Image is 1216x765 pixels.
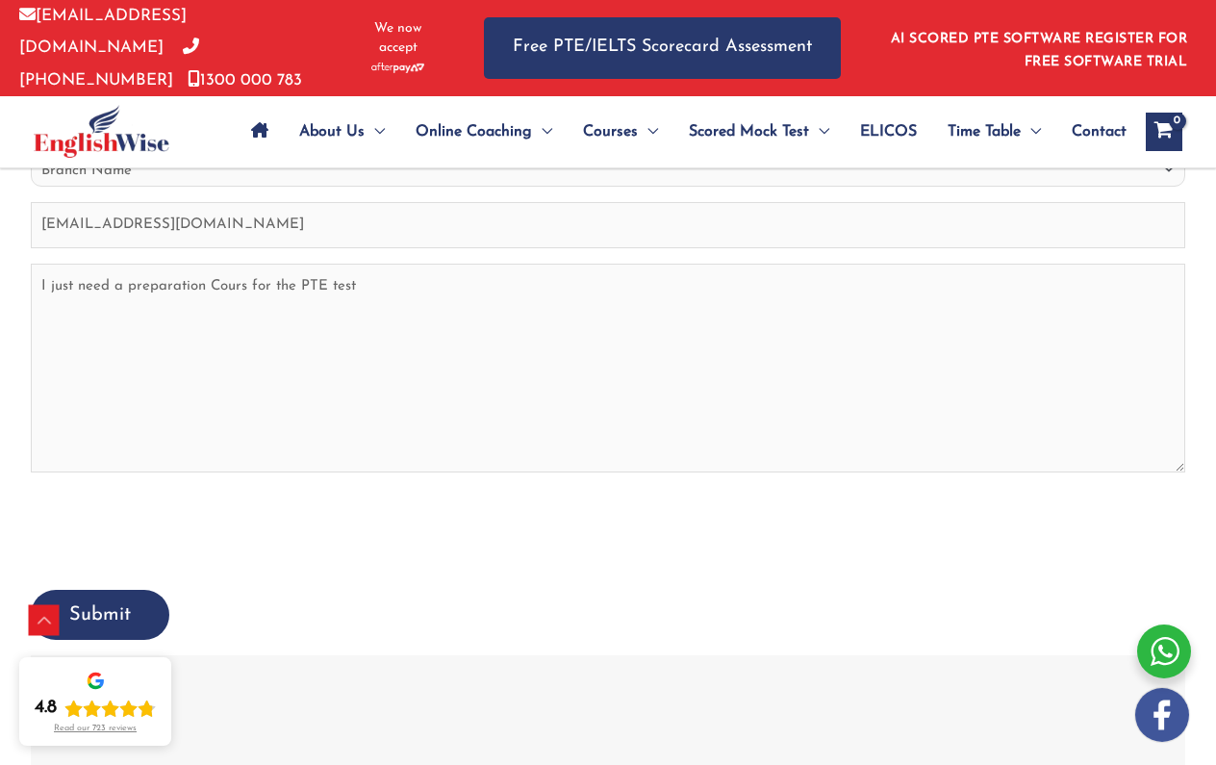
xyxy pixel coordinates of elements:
span: Menu Toggle [809,98,829,166]
a: Online CoachingMenu Toggle [400,98,568,166]
img: Afterpay-Logo [371,63,424,73]
span: About Us [299,98,365,166]
a: Time TableMenu Toggle [932,98,1056,166]
span: ELICOS [860,98,917,166]
aside: Header Widget 1 [879,16,1197,79]
span: Courses [583,98,638,166]
a: Contact [1056,98,1127,166]
div: 4.8 [35,697,57,720]
span: We now accept [360,19,436,58]
a: CoursesMenu Toggle [568,98,673,166]
a: About UsMenu Toggle [284,98,400,166]
div: Read our 723 reviews [54,724,137,734]
span: Time Table [948,98,1021,166]
span: Menu Toggle [638,98,658,166]
span: Menu Toggle [1021,98,1041,166]
input: Submit [31,590,169,640]
span: Online Coaching [416,98,532,166]
img: cropped-ew-logo [34,105,169,158]
a: [PHONE_NUMBER] [19,39,199,88]
span: Menu Toggle [365,98,385,166]
a: Scored Mock TestMenu Toggle [673,98,845,166]
a: 1300 000 783 [188,72,302,89]
iframe: reCAPTCHA [31,499,323,574]
a: [EMAIL_ADDRESS][DOMAIN_NAME] [19,8,187,56]
input: Email [31,202,1185,248]
a: View Shopping Cart, empty [1146,113,1182,151]
img: white-facebook.png [1135,688,1189,742]
nav: Site Navigation: Main Menu [236,98,1127,166]
a: Free PTE/IELTS Scorecard Assessment [484,17,841,78]
a: AI SCORED PTE SOFTWARE REGISTER FOR FREE SOFTWARE TRIAL [891,32,1188,69]
span: Menu Toggle [532,98,552,166]
span: Scored Mock Test [689,98,809,166]
span: Contact [1072,98,1127,166]
div: Rating: 4.8 out of 5 [35,697,156,720]
a: ELICOS [845,98,932,166]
